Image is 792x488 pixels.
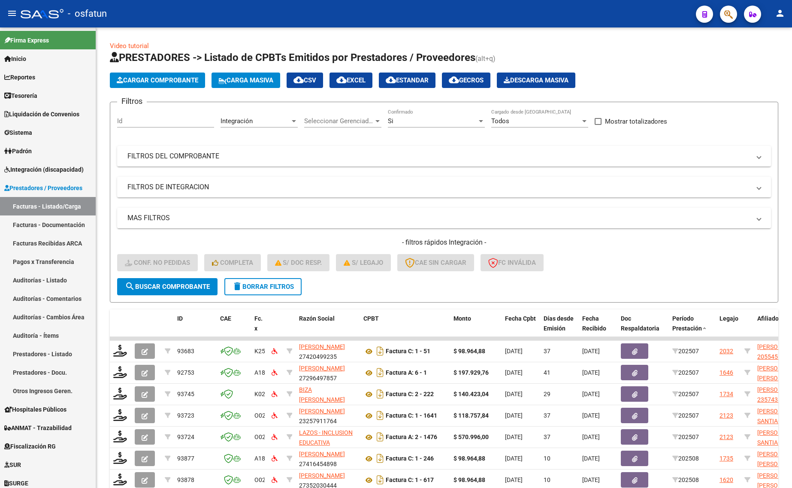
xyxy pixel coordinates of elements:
[177,455,194,462] span: 93877
[254,455,265,462] span: A18
[719,346,733,356] div: 2032
[672,433,699,440] span: 202507
[544,391,550,397] span: 29
[4,146,32,156] span: Padrón
[174,309,217,347] datatable-header-cell: ID
[582,412,600,419] span: [DATE]
[719,368,733,378] div: 1646
[386,370,427,376] strong: Factura A: 6 - 1
[4,479,28,488] span: SURGE
[117,146,771,167] mat-expansion-panel-header: FILTROS DEL COMPROBANTE
[579,309,617,347] datatable-header-cell: Fecha Recibido
[379,73,435,88] button: Estandar
[254,369,265,376] span: A18
[449,75,459,85] mat-icon: cloud_download
[299,428,357,446] div: 30715778021
[110,42,149,50] a: Video tutorial
[68,4,107,23] span: - osfatun
[582,369,600,376] span: [DATE]
[386,75,396,85] mat-icon: cloud_download
[218,76,273,84] span: Carga Masiva
[127,152,750,161] mat-panel-title: FILTROS DEL COMPROBANTE
[344,259,383,267] span: S/ legajo
[582,476,600,483] span: [DATE]
[505,412,523,419] span: [DATE]
[221,117,253,125] span: Integración
[4,423,72,433] span: ANMAT - Trazabilidad
[117,254,198,271] button: Conf. no pedidas
[254,412,266,419] span: O02
[336,75,347,85] mat-icon: cloud_download
[375,452,386,465] i: Descargar documento
[299,343,345,350] span: [PERSON_NAME]
[4,165,84,174] span: Integración (discapacidad)
[488,259,536,267] span: FC Inválida
[212,259,253,267] span: Completa
[299,365,345,372] span: [PERSON_NAME]
[716,309,741,347] datatable-header-cell: Legajo
[336,254,391,271] button: S/ legajo
[775,8,785,18] mat-icon: person
[375,430,386,444] i: Descargar documento
[275,259,322,267] span: S/ Doc Resp.
[117,238,771,247] h4: - filtros rápidos Integración -
[497,73,575,88] button: Descarga Masiva
[117,76,198,84] span: Cargar Comprobante
[117,208,771,228] mat-expansion-panel-header: MAS FILTROS
[442,73,490,88] button: Gecros
[617,309,669,347] datatable-header-cell: Doc Respaldatoria
[360,309,450,347] datatable-header-cell: CPBT
[4,405,67,414] span: Hospitales Públicos
[505,315,536,322] span: Fecha Cpbt
[4,36,49,45] span: Firma Express
[363,315,379,322] span: CPBT
[117,95,147,107] h3: Filtros
[540,309,579,347] datatable-header-cell: Días desde Emisión
[505,433,523,440] span: [DATE]
[453,476,485,483] strong: $ 98.964,88
[251,309,268,347] datatable-header-cell: Fc. x
[177,348,194,355] span: 93683
[4,183,82,193] span: Prestadores / Proveedores
[672,412,699,419] span: 202507
[304,117,374,125] span: Seleccionar Gerenciador
[505,476,523,483] span: [DATE]
[449,76,484,84] span: Gecros
[491,117,509,125] span: Todos
[544,369,550,376] span: 41
[397,254,474,271] button: CAE SIN CARGAR
[475,55,496,63] span: (alt+q)
[287,73,323,88] button: CSV
[375,387,386,401] i: Descargar documento
[299,386,345,403] span: BIZA [PERSON_NAME]
[453,348,485,355] strong: $ 98.964,88
[388,117,393,125] span: Si
[672,455,699,462] span: 202508
[672,369,699,376] span: 202507
[386,455,434,462] strong: Factura C: 1 - 246
[544,476,550,483] span: 10
[110,52,475,64] span: PRESTADORES -> Listado de CPBTs Emitidos por Prestadores / Proveedores
[375,344,386,358] i: Descargar documento
[299,406,357,424] div: 23257911764
[125,281,135,291] mat-icon: search
[453,433,489,440] strong: $ 570.996,00
[605,116,667,127] span: Mostrar totalizadores
[453,412,489,419] strong: $ 118.757,84
[505,369,523,376] span: [DATE]
[386,391,434,398] strong: Factura C: 2 - 222
[4,54,26,64] span: Inicio
[375,366,386,379] i: Descargar documento
[582,455,600,462] span: [DATE]
[757,315,779,322] span: Afiliado
[232,283,294,291] span: Borrar Filtros
[127,213,750,223] mat-panel-title: MAS FILTROS
[544,455,550,462] span: 10
[4,460,21,470] span: SUR
[177,476,194,483] span: 93878
[453,455,485,462] strong: $ 98.964,88
[177,315,183,322] span: ID
[672,391,699,397] span: 202507
[386,348,430,355] strong: Factura C: 1 - 51
[719,432,733,442] div: 2123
